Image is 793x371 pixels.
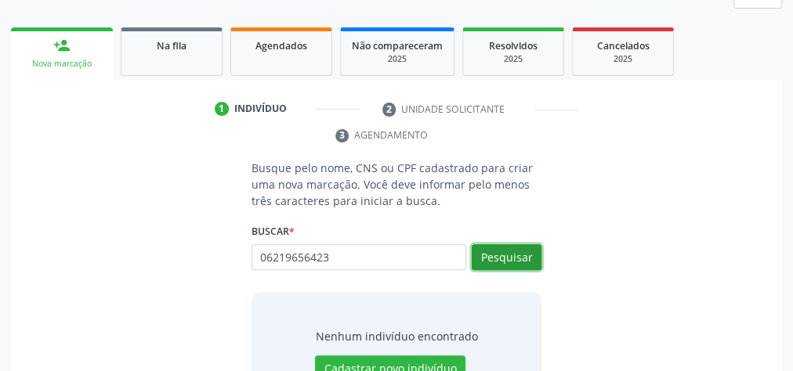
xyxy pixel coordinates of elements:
[352,39,443,52] span: Não compareceram
[472,244,541,271] button: Pesquisar
[252,220,295,244] label: Buscar
[53,37,71,54] div: person_add
[489,39,538,52] span: Resolvidos
[474,53,552,65] div: 2025
[157,39,186,52] span: Na fila
[584,53,662,65] div: 2025
[352,53,443,65] div: 2025
[22,58,102,70] div: Nova marcação
[215,102,229,116] div: 1
[315,328,477,344] div: Nenhum indivíduo encontrado
[252,244,466,271] input: Busque por nome, CNS ou CPF
[252,160,541,209] p: Busque pelo nome, CNS ou CPF cadastrado para criar uma nova marcação. Você deve informar pelo men...
[597,39,650,52] span: Cancelados
[234,102,287,116] div: Indivíduo
[255,39,307,52] span: Agendados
